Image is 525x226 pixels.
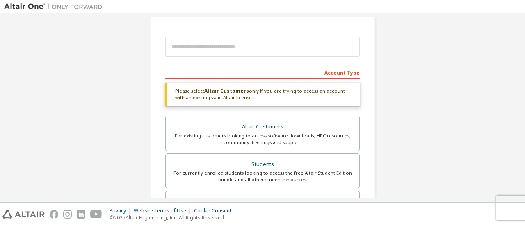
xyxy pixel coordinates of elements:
b: Altair Customers [204,87,249,94]
img: linkedin.svg [77,210,85,219]
div: Please select only if you are trying to access an account with an existing valid Altair license. [165,83,360,106]
div: Altair Customers [171,121,354,132]
div: Account Type [165,66,360,79]
div: Students [171,159,354,170]
img: instagram.svg [63,210,72,219]
div: Privacy [110,208,134,214]
div: For existing customers looking to access software downloads, HPC resources, community, trainings ... [171,132,354,146]
div: For currently enrolled students looking to access the free Altair Student Edition bundle and all ... [171,170,354,183]
img: altair_logo.svg [2,210,45,219]
p: © 2025 Altair Engineering, Inc. All Rights Reserved. [110,214,236,221]
div: Website Terms of Use [134,208,194,214]
img: facebook.svg [50,210,58,219]
div: Cookie Consent [194,208,236,214]
div: Faculty [171,196,354,208]
img: Altair One [4,2,107,11]
img: youtube.svg [90,210,102,219]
